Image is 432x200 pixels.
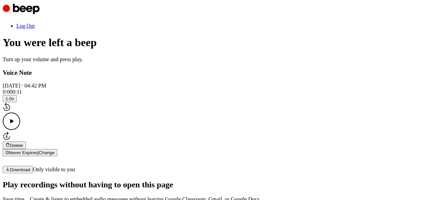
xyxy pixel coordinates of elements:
h3: Voice Note [3,69,429,77]
span: 0:00 [3,89,12,95]
span: 0:11 [12,89,22,95]
h2: Play recordings without having to open this page [3,180,429,189]
button: 1.0x [3,95,17,102]
span: [DATE] · 04:42 PM [3,83,46,89]
button: Never Expires|Change [3,149,57,156]
span: Only visible to you [33,166,75,172]
p: Turn up your volume and press play. [3,56,429,63]
span: Change [39,150,55,155]
a: Log Out [16,23,35,29]
h1: You were left a beep [3,36,429,49]
span: | [38,150,39,155]
button: Delete [3,142,26,149]
button: Download [3,166,33,173]
a: Beep [3,11,41,17]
